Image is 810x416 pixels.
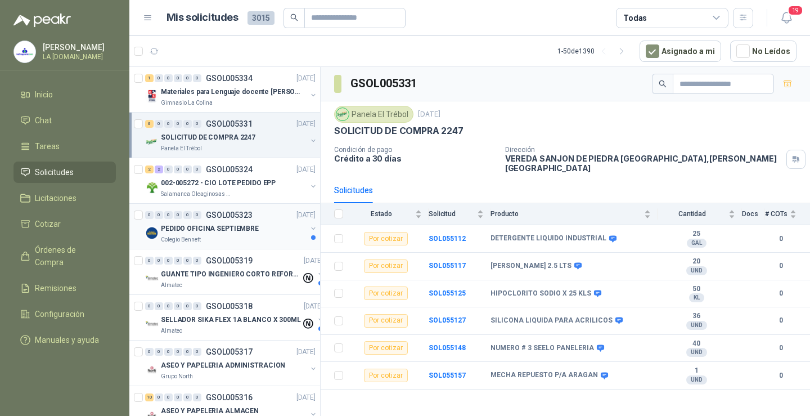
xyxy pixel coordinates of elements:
[35,192,76,204] span: Licitaciones
[490,371,598,380] b: MECHA REPUESTO P/A ARAGAN
[296,119,316,129] p: [DATE]
[686,348,707,357] div: UND
[193,120,201,128] div: 0
[334,125,463,137] p: SOLICITUD DE COMPRA 2247
[765,210,787,218] span: # COTs
[429,262,466,270] a: SOL055117
[13,110,116,131] a: Chat
[13,187,116,209] a: Licitaciones
[429,316,466,324] a: SOL055127
[145,302,154,310] div: 0
[183,120,192,128] div: 0
[183,165,192,173] div: 0
[296,210,316,221] p: [DATE]
[364,260,408,273] div: Por cotizar
[193,393,201,401] div: 0
[206,211,253,219] p: GSOL005323
[174,74,182,82] div: 0
[334,184,373,196] div: Solicitudes
[155,393,163,401] div: 0
[145,165,154,173] div: 2
[145,257,154,265] div: 0
[296,392,316,403] p: [DATE]
[658,210,726,218] span: Cantidad
[183,74,192,82] div: 0
[658,366,735,375] b: 1
[161,360,285,371] p: ASEO Y PAPELERIA ADMINISTRACION
[193,257,201,265] div: 0
[145,345,318,381] a: 0 0 0 0 0 0 GSOL005317[DATE] Company LogoASEO Y PAPELERIA ADMINISTRACIONGrupo North
[161,372,193,381] p: Grupo North
[658,339,735,348] b: 40
[765,288,796,299] b: 0
[765,343,796,354] b: 0
[35,140,60,153] span: Tareas
[35,282,76,294] span: Remisiones
[183,393,192,401] div: 0
[145,299,325,336] a: 0 0 0 0 0 0 GSOL005318[DATE] Company LogoSELLADOR SIKA FLEX 1A BLANCO X 300MLAlmatec
[161,235,201,244] p: Colegio Bennett
[505,154,782,173] p: VEREDA SANJON DE PIEDRA [GEOGRAPHIC_DATA] , [PERSON_NAME][GEOGRAPHIC_DATA]
[334,154,496,163] p: Crédito a 30 días
[364,287,408,300] div: Por cotizar
[206,393,253,401] p: GSOL005316
[765,234,796,244] b: 0
[364,369,408,382] div: Por cotizar
[145,393,154,401] div: 10
[334,106,413,123] div: Panela El Trébol
[490,262,571,271] b: [PERSON_NAME] 2.5 LTS
[689,293,704,302] div: KL
[174,211,182,219] div: 0
[145,120,154,128] div: 6
[290,14,298,21] span: search
[296,347,316,357] p: [DATE]
[776,8,796,28] button: 19
[13,239,116,273] a: Órdenes de Compra
[145,254,325,290] a: 0 0 0 0 0 0 GSOL005319[DATE] Company LogoGUANTE TIPO INGENIERO CORTO REFORZADOAlmatec
[206,257,253,265] p: GSOL005319
[174,257,182,265] div: 0
[206,74,253,82] p: GSOL005334
[658,203,742,225] th: Cantidad
[193,165,201,173] div: 0
[206,120,253,128] p: GSOL005331
[364,232,408,245] div: Por cotizar
[350,75,418,92] h3: GSOL005331
[658,257,735,266] b: 20
[296,164,316,175] p: [DATE]
[742,203,765,225] th: Docs
[145,348,154,356] div: 0
[13,84,116,105] a: Inicio
[13,162,116,183] a: Solicitudes
[686,321,707,330] div: UND
[164,165,173,173] div: 0
[364,314,408,328] div: Por cotizar
[35,308,84,320] span: Configuración
[145,135,159,149] img: Company Logo
[490,289,591,298] b: HIPOCLORITO SODIO X 25 KLS
[765,261,796,271] b: 0
[145,74,154,82] div: 1
[350,210,413,218] span: Estado
[490,316,613,325] b: SILICONA LIQUIDA PARA ACRILICOS
[296,73,316,84] p: [DATE]
[145,71,318,108] a: 1 0 0 0 0 0 GSOL005334[DATE] Company LogoMateriales para Lenguaje docente [PERSON_NAME]Gimnasio L...
[155,211,163,219] div: 0
[490,203,658,225] th: Producto
[145,272,159,285] img: Company Logo
[145,90,159,103] img: Company Logo
[145,163,318,199] a: 2 2 0 0 0 0 GSOL005324[DATE] Company Logo002-005272 - CIO LOTE PEDIDO EPPSalamanca Oleaginosas SAS
[429,289,466,297] a: SOL055125
[43,53,113,60] p: LA [DOMAIN_NAME]
[206,165,253,173] p: GSOL005324
[193,211,201,219] div: 0
[418,109,440,120] p: [DATE]
[183,211,192,219] div: 0
[161,190,232,199] p: Salamanca Oleaginosas SAS
[247,11,274,25] span: 3015
[161,269,301,280] p: GUANTE TIPO INGENIERO CORTO REFORZADO
[490,234,606,243] b: DETERGENTE LIQUIDO INDUSTRIAL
